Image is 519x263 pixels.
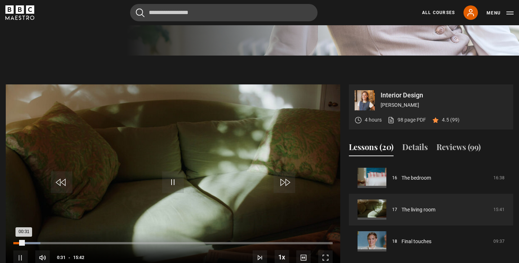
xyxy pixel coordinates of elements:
span: - [68,255,70,260]
p: Interior Design [381,92,507,98]
a: Final touches [402,238,431,245]
p: 4 hours [365,116,382,124]
input: Search [130,4,318,21]
a: 98 page PDF [387,116,426,124]
a: The bedroom [402,174,431,182]
div: Progress Bar [13,242,333,244]
a: The living room [402,206,435,214]
button: Submit the search query [136,8,145,17]
p: [PERSON_NAME] [381,101,507,109]
svg: BBC Maestro [5,5,34,20]
button: Details [402,141,428,156]
button: Lessons (20) [349,141,394,156]
button: Reviews (99) [436,141,481,156]
p: 4.5 (99) [442,116,460,124]
a: All Courses [422,9,455,16]
button: Toggle navigation [487,9,514,17]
